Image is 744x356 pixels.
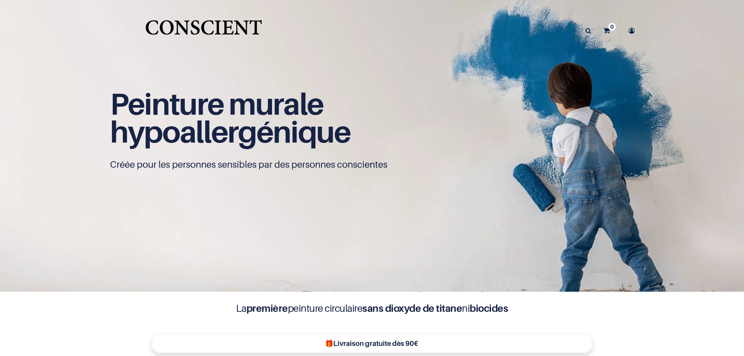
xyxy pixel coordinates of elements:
[704,306,741,342] iframe: Tidio Chat
[144,15,263,46] img: CONSCIENT
[325,339,418,347] b: 🎁Livraison gratuite dès 90€
[608,23,616,31] sup: 0
[362,302,462,314] b: sans dioxyde de titane
[110,114,351,150] span: hypoallergénique
[246,302,288,314] b: première
[217,301,527,316] h4: La peinture circulaire ni
[470,302,508,314] b: biocides
[598,17,620,44] a: 0
[110,158,634,171] p: Créée pour les personnes sensibles par des personnes conscientes
[110,86,324,122] span: Peinture murale
[144,15,263,46] a: Logo of CONSCIENT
